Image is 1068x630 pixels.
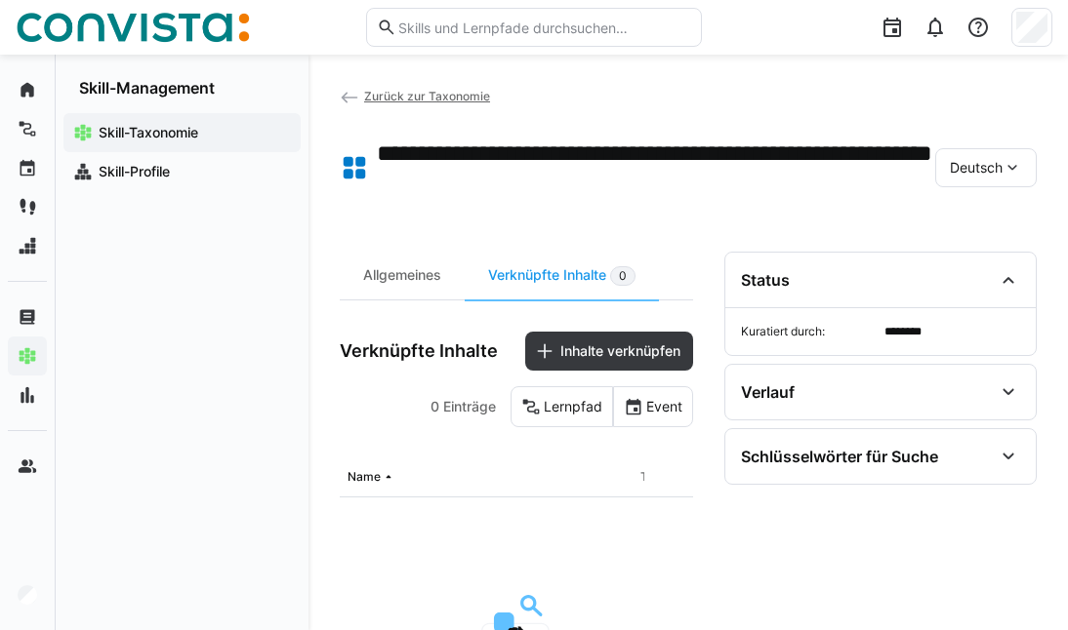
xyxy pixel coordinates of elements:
div: Verknüpfte Inhalte [465,252,659,299]
span: 0 [431,397,439,416]
a: Zurück zur Taxonomie [340,89,490,103]
span: Einträge [443,397,496,416]
span: Deutsch [950,158,1003,177]
div: Typ [640,469,661,485]
span: Zurück zur Taxonomie [364,89,490,103]
div: Name [348,469,381,485]
input: Skills und Lernpfade durchsuchen… [396,19,692,36]
eds-button-option: Event [613,386,693,427]
h3: Verknüpfte Inhalte [340,340,498,362]
button: Inhalte verknüpfen [525,332,693,371]
eds-button-option: Lernpfad [511,386,613,427]
div: Status [741,270,790,290]
span: 0 [619,268,627,284]
div: Verlauf [741,382,795,402]
span: Kuratiert durch: [741,324,877,339]
div: Allgemeines [340,252,465,299]
span: Inhalte verknüpfen [557,341,683,361]
div: Schlüsselwörter für Suche [741,447,938,466]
